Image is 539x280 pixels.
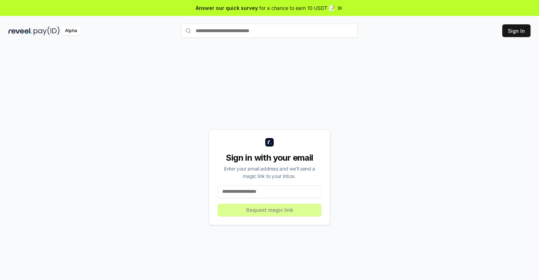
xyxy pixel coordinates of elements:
[502,24,531,37] button: Sign In
[196,4,258,12] span: Answer our quick survey
[8,26,32,35] img: reveel_dark
[259,4,335,12] span: for a chance to earn 10 USDT 📝
[218,152,321,163] div: Sign in with your email
[34,26,60,35] img: pay_id
[218,165,321,180] div: Enter your email address and we’ll send a magic link to your inbox.
[61,26,81,35] div: Alpha
[265,138,274,147] img: logo_small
